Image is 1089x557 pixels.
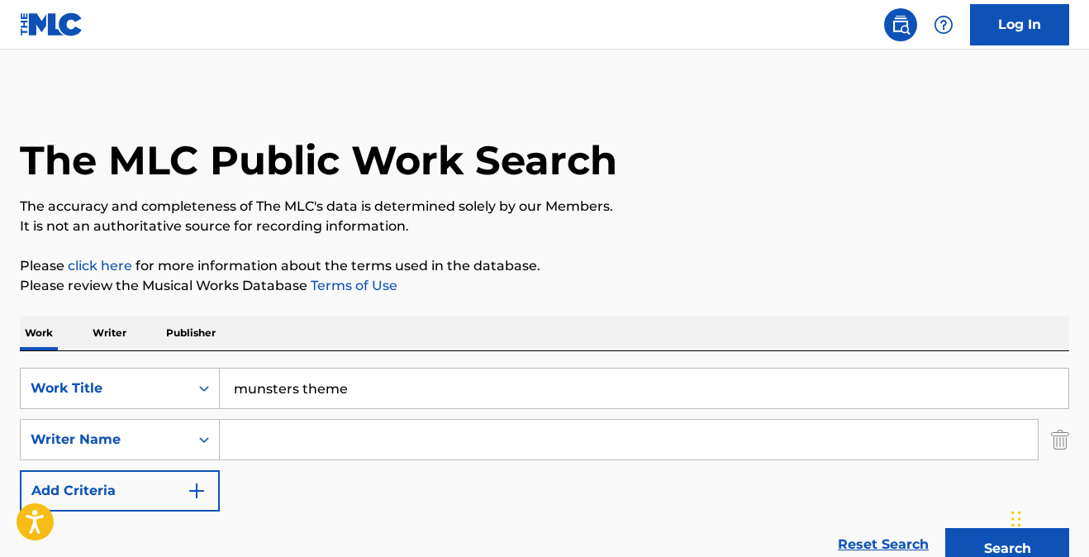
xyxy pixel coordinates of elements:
[68,258,132,274] a: click here
[20,276,1069,296] p: Please review the Musical Works Database
[88,316,131,350] p: Writer
[1006,478,1089,557] iframe: Chat Widget
[187,481,207,501] img: 9d2ae6d4665cec9f34b9.svg
[31,430,179,450] div: Writer Name
[31,378,179,398] div: Work Title
[161,316,221,350] p: Publisher
[20,316,58,350] p: Work
[970,4,1069,45] a: Log In
[884,8,917,41] a: Public Search
[20,12,83,36] img: MLC Logo
[20,470,220,512] button: Add Criteria
[20,256,1069,276] p: Please for more information about the terms used in the database.
[1051,419,1069,460] img: Delete Criterion
[307,278,397,293] a: Terms of Use
[891,15,911,35] img: search
[1011,494,1021,544] div: Drag
[20,136,617,185] h1: The MLC Public Work Search
[927,8,960,41] div: Help
[934,15,953,35] img: help
[20,217,1069,236] p: It is not an authoritative source for recording information.
[20,197,1069,217] p: The accuracy and completeness of The MLC's data is determined solely by our Members.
